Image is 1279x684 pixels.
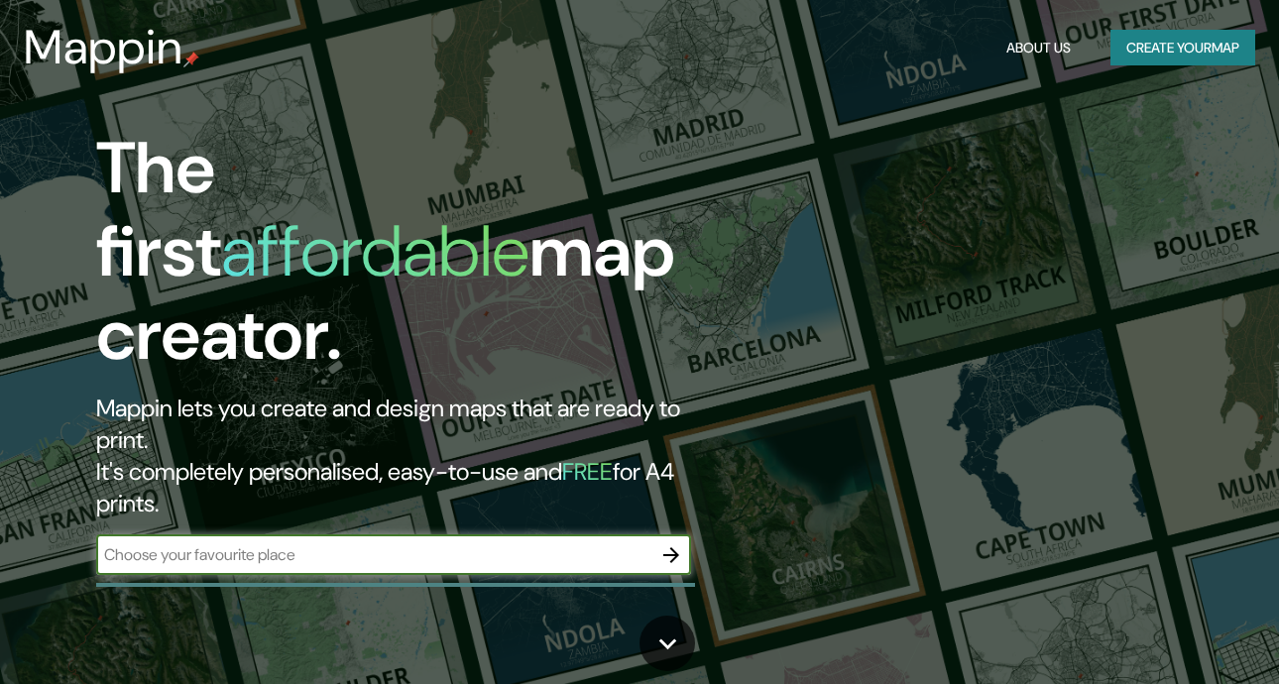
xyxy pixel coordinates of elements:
[221,205,529,297] h1: affordable
[562,456,613,487] h5: FREE
[24,20,183,75] h3: Mappin
[1110,30,1255,66] button: Create yourmap
[998,30,1079,66] button: About Us
[96,543,651,566] input: Choose your favourite place
[96,393,736,519] h2: Mappin lets you create and design maps that are ready to print. It's completely personalised, eas...
[183,52,199,67] img: mappin-pin
[96,127,736,393] h1: The first map creator.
